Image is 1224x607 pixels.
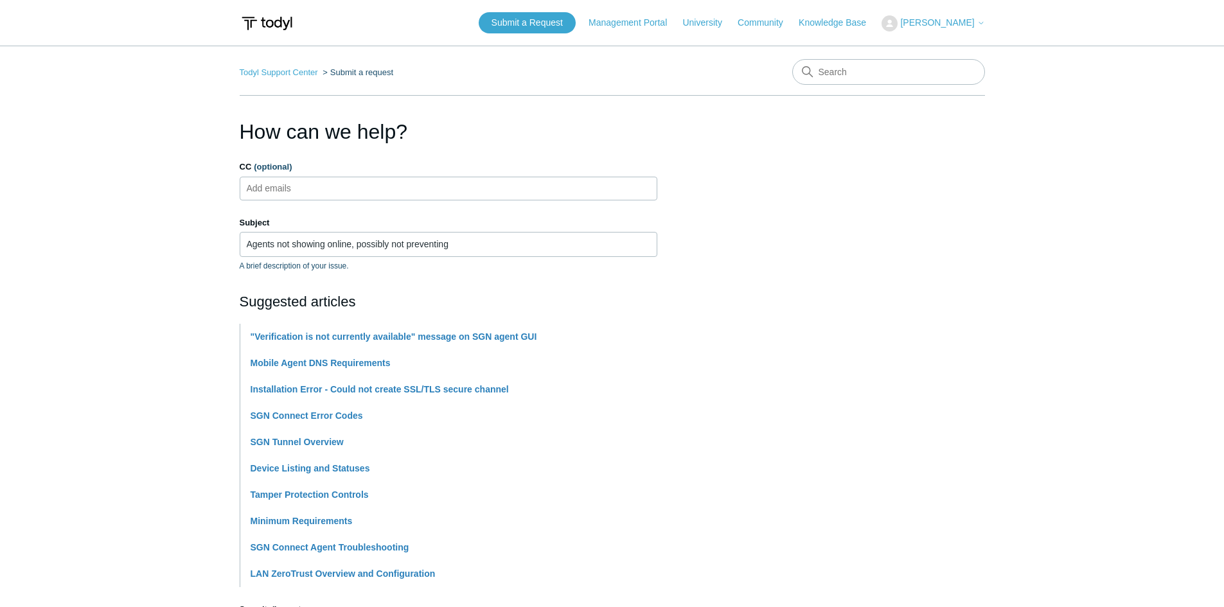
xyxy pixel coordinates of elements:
label: CC [240,161,657,173]
h2: Suggested articles [240,291,657,312]
h1: How can we help? [240,116,657,147]
a: Installation Error - Could not create SSL/TLS secure channel [251,384,509,394]
a: Community [738,16,796,30]
li: Submit a request [320,67,393,77]
a: Mobile Agent DNS Requirements [251,358,391,368]
li: Todyl Support Center [240,67,321,77]
a: Submit a Request [479,12,576,33]
a: "Verification is not currently available" message on SGN agent GUI [251,331,537,342]
a: Minimum Requirements [251,516,353,526]
a: LAN ZeroTrust Overview and Configuration [251,568,436,579]
a: Management Portal [589,16,680,30]
input: Search [792,59,985,85]
a: Device Listing and Statuses [251,463,370,473]
a: SGN Connect Agent Troubleshooting [251,542,409,552]
button: [PERSON_NAME] [882,15,984,31]
a: Tamper Protection Controls [251,489,369,500]
p: A brief description of your issue. [240,260,657,272]
label: Subject [240,216,657,229]
a: SGN Connect Error Codes [251,410,363,421]
span: [PERSON_NAME] [900,17,974,28]
img: Todyl Support Center Help Center home page [240,12,294,35]
input: Add emails [242,179,318,198]
a: Todyl Support Center [240,67,318,77]
a: University [682,16,734,30]
a: SGN Tunnel Overview [251,437,344,447]
span: (optional) [254,162,292,172]
a: Knowledge Base [799,16,879,30]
